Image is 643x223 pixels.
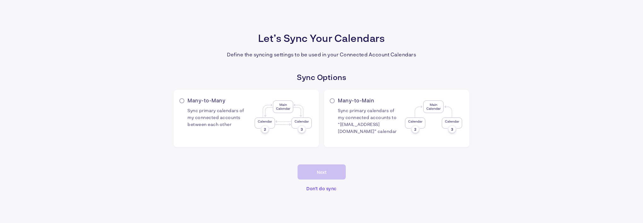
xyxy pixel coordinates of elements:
span: Next [317,169,327,175]
p: Sync Options [297,72,346,82]
span: Don’t do sync [306,186,337,191]
span: Many-to-Many [188,97,249,103]
span: Many-to-Main [338,97,400,103]
button: Next [298,164,346,180]
span: Sync primary calendars of my connected accounts to “[EMAIL_ADDRESS][DOMAIN_NAME]” calendar [338,103,400,140]
p: Define the syncing settings to be used in your Connected Account Calendars [227,51,416,57]
img: Many to one [403,100,464,136]
p: Let’s Sync Your Calendars [258,32,385,44]
img: Many to many [253,100,313,136]
span: Sync primary calendars of my connected accounts between each other [188,103,249,133]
